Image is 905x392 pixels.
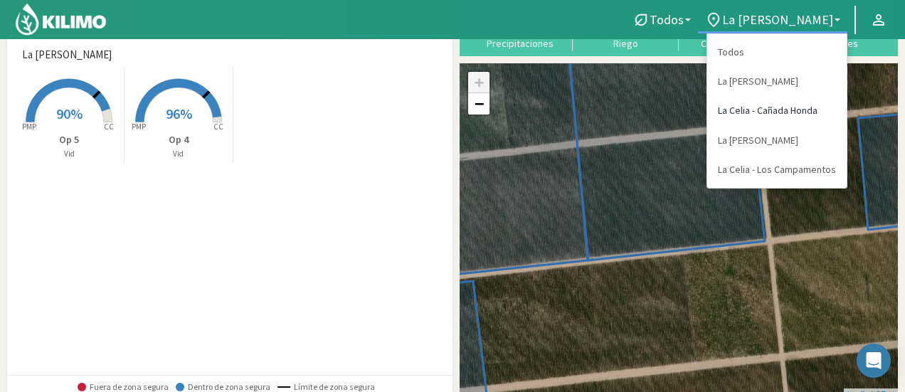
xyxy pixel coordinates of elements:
span: La [PERSON_NAME] [722,12,833,27]
p: Op 5 [15,132,124,147]
tspan: PMP [132,122,146,132]
a: La Celia - Los Campamentos [707,155,847,184]
span: Fuera de zona segura [78,382,169,392]
div: Carga mensual [683,38,780,48]
tspan: PMP [22,122,36,132]
a: Zoom out [468,93,489,115]
tspan: CC [213,122,223,132]
span: Límite de zona segura [277,382,375,392]
span: La [PERSON_NAME] [22,47,112,63]
div: Precipitaciones [471,38,568,48]
a: La [PERSON_NAME] [707,67,847,96]
p: Op 4 [125,132,233,147]
span: Dentro de zona segura [176,382,270,392]
img: Kilimo [14,2,107,36]
button: Riego [573,11,679,49]
tspan: CC [105,122,115,132]
div: Riego [577,38,674,48]
a: Zoom in [468,72,489,93]
a: La Celia - Cañada Honda [707,96,847,125]
span: 90% [56,105,83,122]
p: Vid [125,148,233,160]
button: Precipitaciones [467,11,573,49]
a: La [PERSON_NAME] [707,126,847,155]
p: Vid [15,148,124,160]
span: 96% [166,105,192,122]
a: Todos [707,38,847,67]
div: Open Intercom Messenger [857,344,891,378]
span: Todos [650,12,684,27]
